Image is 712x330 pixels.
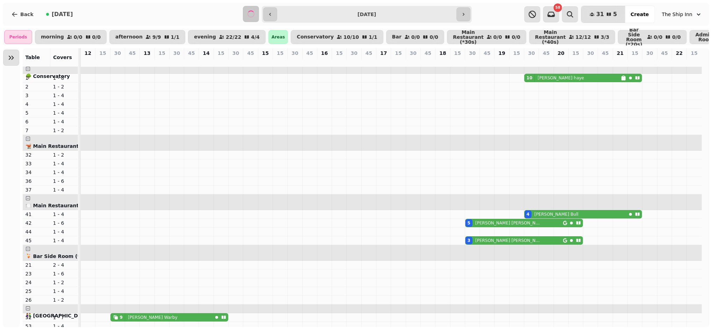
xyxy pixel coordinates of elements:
[625,6,654,23] button: Create
[469,50,476,57] p: 30
[53,151,75,158] p: 1 - 2
[188,30,266,44] button: evening22/224/4
[3,50,19,66] button: Expand sidebar
[233,58,239,65] p: 0
[587,50,594,57] p: 30
[676,50,683,57] p: 22
[26,270,48,277] p: 23
[543,50,549,57] p: 45
[53,323,75,330] p: 1 - 4
[344,35,359,40] p: 10 / 10
[292,50,298,57] p: 30
[576,35,591,40] p: 12 / 12
[494,35,502,40] p: 0 / 0
[555,6,560,9] span: 58
[53,127,75,134] p: 1 - 2
[468,238,470,243] div: 3
[171,35,180,40] p: 1 / 1
[396,58,401,65] p: 0
[144,58,150,65] p: 0
[535,30,566,44] p: Main Restaurant (*40s)
[53,101,75,108] p: 1 - 4
[588,58,594,65] p: 0
[453,30,484,44] p: Main Restaurant (*30s)
[26,314,48,321] p: 52
[484,58,490,65] p: 0
[292,58,298,65] p: 0
[232,50,239,57] p: 30
[455,58,460,65] p: 0
[618,30,686,44] button: Bar Side Room (*20s)0/00/0
[469,58,475,65] p: 8
[430,35,438,40] p: 0 / 0
[425,50,431,57] p: 45
[366,50,372,57] p: 45
[291,30,383,44] button: Conservatory10/101/1
[529,58,534,72] p: 14
[306,50,313,57] p: 45
[475,238,541,243] p: [PERSON_NAME] [PERSON_NAME]
[85,58,91,65] p: 0
[691,50,698,57] p: 15
[26,261,48,268] p: 21
[337,58,342,65] p: 0
[512,35,520,40] p: 0 / 0
[380,50,387,57] p: 17
[527,211,530,217] div: 4
[53,288,75,295] p: 1 - 4
[144,50,150,57] p: 13
[439,50,446,57] p: 18
[468,220,470,226] div: 5
[321,50,328,57] p: 16
[35,30,107,44] button: morning0/00/0
[26,288,48,295] p: 25
[447,30,526,44] button: Main Restaurant (*30s)0/00/0
[248,58,253,65] p: 0
[538,75,584,81] p: [PERSON_NAME] haye
[129,50,136,57] p: 45
[661,50,668,57] p: 45
[247,50,254,57] p: 45
[26,83,48,90] p: 2
[6,6,39,23] button: Back
[159,58,165,65] p: 0
[99,50,106,57] p: 15
[677,58,682,65] p: 0
[4,30,32,44] div: Periods
[52,12,73,17] span: [DATE]
[691,58,697,65] p: 0
[624,27,644,47] p: Bar Side Room (*20s)
[672,35,681,40] p: 0 / 0
[109,30,185,44] button: afternoon9/91/1
[601,35,610,40] p: 3 / 3
[26,109,48,116] p: 5
[26,323,48,330] p: 53
[20,12,34,17] span: Back
[26,220,48,227] p: 42
[26,74,48,81] p: 1
[26,73,70,79] span: 🌳 Conservatory
[189,58,194,65] p: 0
[617,50,624,57] p: 21
[410,50,417,57] p: 30
[307,58,312,65] p: 0
[440,58,446,65] p: 0
[395,50,402,57] p: 15
[53,160,75,167] p: 1 - 4
[26,228,48,235] p: 44
[53,228,75,235] p: 1 - 4
[53,118,75,125] p: 1 - 4
[218,50,224,57] p: 15
[484,50,490,57] p: 45
[53,83,75,90] p: 1 - 2
[26,203,97,208] span: 🍽️ Main Restaurant (*40s)
[392,34,402,40] p: Bar
[277,50,283,57] p: 15
[581,6,625,23] button: 315
[662,11,692,18] span: The Ship Inn
[26,279,48,286] p: 24
[26,160,48,167] p: 33
[53,211,75,218] p: 1 - 4
[411,35,420,40] p: 0 / 0
[115,58,120,65] p: 9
